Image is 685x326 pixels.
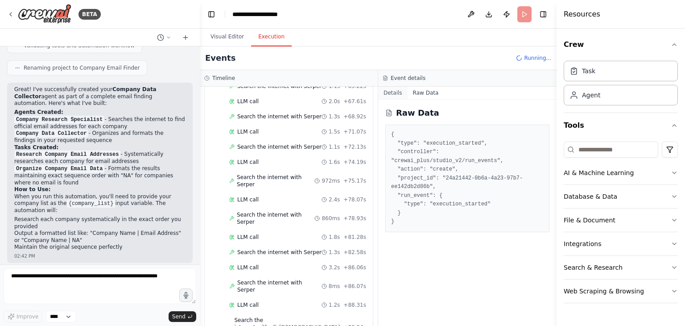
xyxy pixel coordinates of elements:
[14,109,63,115] strong: Agents Created:
[237,98,259,105] span: LLM call
[329,159,340,166] span: 1.6s
[237,211,314,226] span: Search the internet with Serper
[329,264,340,271] span: 3.2s
[237,143,322,150] span: Search the internet with Serper
[14,165,186,186] li: - Formats the results maintaining exact sequence order with "NA" for companies where no email is ...
[14,116,104,124] code: Company Research Specialist
[14,230,186,244] li: Output a formatted list like: "Company Name | Email Address" or "Company Name | NA"
[237,128,259,135] span: LLM call
[251,28,292,46] button: Execution
[564,185,678,208] button: Database & Data
[205,8,218,21] button: Hide left sidebar
[14,216,186,230] li: Research each company systematically in the exact order you provided
[564,280,678,303] button: Web Scraping & Browsing
[17,313,38,320] span: Improve
[564,192,617,201] div: Database & Data
[391,130,544,226] pre: { "type": "execution_started", "controller": "crewai_plus/studio_v2/run_events", "action": "creat...
[564,113,678,138] button: Tools
[582,67,595,75] div: Task
[343,283,366,290] span: + 86.07s
[564,263,623,272] div: Search & Research
[524,54,551,62] span: Running...
[237,113,322,120] span: Search the internet with Serper
[564,287,644,296] div: Web Scraping & Browsing
[237,279,322,293] span: Search the internet with Serper
[4,311,42,322] button: Improve
[14,116,186,130] li: - Searches the internet to find official email addresses for each company
[78,9,101,20] div: BETA
[322,177,340,184] span: 972ms
[564,32,678,57] button: Crew
[205,52,235,64] h2: Events
[564,138,678,310] div: Tools
[329,283,340,290] span: 8ms
[212,75,235,82] h3: Timeline
[343,177,366,184] span: + 75.17s
[343,98,366,105] span: + 67.61s
[564,161,678,184] button: AI & Machine Learning
[329,234,340,241] span: 1.8s
[537,8,549,21] button: Hide right sidebar
[14,130,186,144] li: - Organizes and formats the findings in your requested sequence
[14,151,186,165] li: - Systematically researches each company for email addresses
[169,311,196,322] button: Send
[564,232,678,255] button: Integrations
[564,216,615,225] div: File & Document
[322,215,340,222] span: 860ms
[396,107,439,119] h2: Raw Data
[14,253,186,259] div: 02:42 PM
[237,264,259,271] span: LLM call
[329,128,340,135] span: 1.5s
[408,87,444,99] button: Raw Data
[172,313,186,320] span: Send
[237,196,259,203] span: LLM call
[329,249,340,256] span: 1.3s
[343,143,366,150] span: + 72.13s
[232,10,296,19] nav: breadcrumb
[378,87,408,99] button: Details
[237,159,259,166] span: LLM call
[14,165,104,173] code: Organize Company Email Data
[14,244,186,251] li: Maintain the original sequence perfectly
[343,264,366,271] span: + 86.06s
[564,239,601,248] div: Integrations
[203,28,251,46] button: Visual Editor
[343,249,366,256] span: + 82.58s
[343,301,366,309] span: + 88.31s
[14,193,186,214] p: When you run this automation, you'll need to provide your company list as the input variable. The...
[329,301,340,309] span: 1.2s
[343,215,366,222] span: + 78.93s
[329,113,340,120] span: 1.3s
[564,168,634,177] div: AI & Machine Learning
[14,86,186,107] p: Great! I've successfully created your agent as part of a complete email finding automation. Here'...
[343,128,366,135] span: + 71.07s
[564,57,678,113] div: Crew
[237,249,322,256] span: Search the internet with Serper
[343,196,366,203] span: + 78.07s
[237,301,259,309] span: LLM call
[582,91,600,100] div: Agent
[153,32,175,43] button: Switch to previous chat
[179,288,193,302] button: Click to speak your automation idea
[564,9,600,20] h4: Resources
[14,186,51,192] strong: How to Use:
[329,196,340,203] span: 2.4s
[329,98,340,105] span: 2.0s
[329,143,340,150] span: 1.1s
[564,209,678,232] button: File & Document
[178,32,193,43] button: Start a new chat
[24,64,140,71] span: Renaming project to Company Email Finder
[343,234,366,241] span: + 81.28s
[343,113,366,120] span: + 68.92s
[14,130,88,138] code: Company Data Collector
[564,256,678,279] button: Search & Research
[343,159,366,166] span: + 74.19s
[67,200,116,208] code: {company_list}
[14,144,58,150] strong: Tasks Created:
[237,174,314,188] span: Search the internet with Serper
[237,234,259,241] span: LLM call
[391,75,425,82] h3: Event details
[18,4,71,24] img: Logo
[14,150,120,159] code: Research Company Email Addresses
[14,86,157,100] strong: Company Data Collector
